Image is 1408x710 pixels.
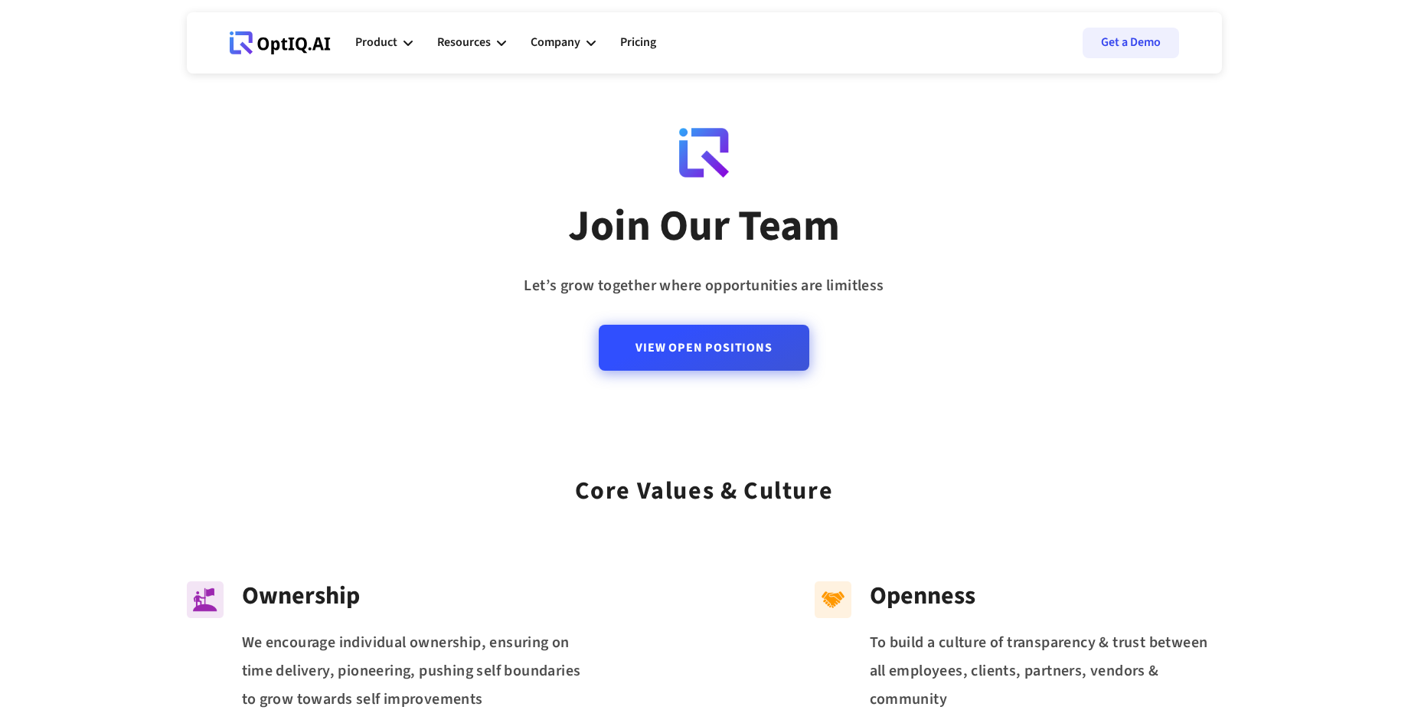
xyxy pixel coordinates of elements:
[437,32,491,53] div: Resources
[355,32,397,53] div: Product
[531,20,596,66] div: Company
[230,20,331,66] a: Webflow Homepage
[575,456,834,511] div: Core values & Culture
[870,581,1222,610] div: Openness
[437,20,506,66] div: Resources
[355,20,413,66] div: Product
[531,32,580,53] div: Company
[524,272,884,300] div: Let’s grow together where opportunities are limitless
[242,581,594,610] div: Ownership
[568,200,840,254] div: Join Our Team
[1083,28,1179,58] a: Get a Demo
[599,325,809,371] a: View Open Positions
[620,20,656,66] a: Pricing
